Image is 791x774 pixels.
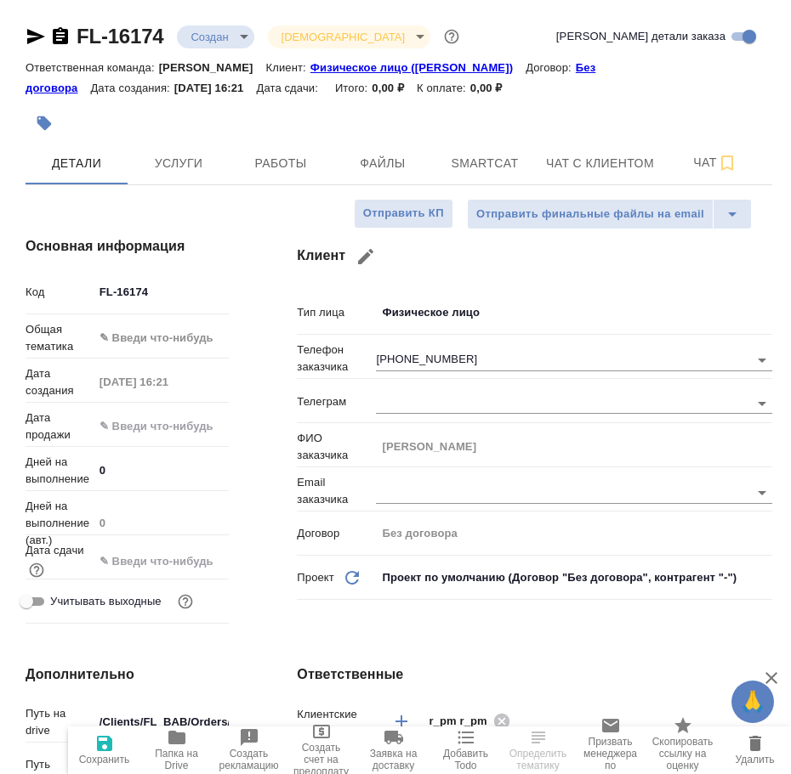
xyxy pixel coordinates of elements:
input: ✎ Введи что-нибудь [94,414,230,438]
p: Проект [297,569,334,586]
h4: Клиент [297,236,772,277]
button: Определить тематику [502,726,574,774]
button: Создан [185,30,233,44]
span: Отправить КП [363,204,444,223]
span: Удалить [736,754,775,766]
a: FL-16174 [77,25,163,48]
span: Файлы [342,153,424,174]
button: Отправить финальные файлы на email [467,199,714,229]
span: Добавить Todo [440,748,492,771]
span: Чат [674,152,756,173]
button: Призвать менеджера по развитию [574,726,646,774]
div: Проект по умолчанию (Договор "Без договора", контрагент "-") [376,563,772,592]
p: Путь на drive [26,705,94,739]
span: Сохранить [79,754,130,766]
span: [PERSON_NAME] детали заказа [556,28,726,45]
button: Добавить тэг [26,105,63,142]
span: 🙏 [738,684,767,720]
input: ✎ Введи что-нибудь [94,458,230,483]
p: Тип лица [297,304,376,321]
p: Клиентские менеджеры [297,706,376,740]
input: ✎ Введи что-нибудь [94,280,230,304]
div: Создан [177,25,253,48]
button: Сохранить [68,726,140,774]
p: 0,00 ₽ [372,82,417,94]
span: Smartcat [444,153,526,174]
button: Добавить Todo [430,726,502,774]
input: ✎ Введи что-нибудь [94,549,230,573]
span: Отправить финальные файлы на email [476,205,704,224]
button: 🙏 [731,681,774,723]
div: ✎ Введи что-нибудь [94,324,248,353]
button: Если добавить услуги и заполнить их объемом, то дата рассчитается автоматически [26,559,48,581]
span: Заявка на доставку [367,748,419,771]
p: Код [26,284,94,301]
span: Определить тематику [509,748,567,771]
span: Создать рекламацию [219,748,279,771]
div: r_pm r_pm [429,710,515,732]
div: Создан [268,25,430,48]
input: Пустое поле [94,511,230,535]
p: Физическое лицо ([PERSON_NAME]) [310,61,526,74]
span: Чат с клиентом [546,153,654,174]
button: Скопировать ссылку для ЯМессенджера [26,26,46,47]
button: Open [750,348,774,372]
p: Договор: [526,61,576,74]
span: Детали [36,153,117,174]
span: r_pm r_pm [429,713,497,730]
p: Договор [297,525,376,542]
p: Ответственная команда: [26,61,159,74]
p: Итого: [335,82,372,94]
a: Физическое лицо ([PERSON_NAME]) [310,59,526,74]
button: Создать счет на предоплату [285,726,357,774]
p: Email заказчика [297,474,376,508]
input: Пустое поле [94,370,230,394]
p: Дней на выполнение [26,454,94,488]
button: Добавить менеджера [381,701,422,742]
div: split button [467,199,752,229]
span: Работы [240,153,322,174]
span: Услуги [138,153,219,174]
button: Open [750,481,774,505]
p: Телеграм [297,393,376,410]
button: Заявка на доставку [357,726,430,774]
button: Создать рекламацию [213,726,285,774]
h4: Дополнительно [26,664,229,685]
button: [DEMOGRAPHIC_DATA] [276,30,410,44]
p: [PERSON_NAME] [159,61,266,74]
p: Общая тематика [26,321,94,355]
p: [DATE] 16:21 [174,82,257,94]
p: Дата продажи [26,410,94,443]
p: Дата создания: [90,82,174,94]
span: Папка на Drive [151,748,202,771]
p: Дата создания [26,365,94,399]
p: Клиент: [266,61,310,74]
p: Дата сдачи: [256,82,322,94]
p: Путь [26,756,94,773]
h4: Основная информация [26,236,229,257]
input: Пустое поле [376,434,772,459]
p: 0,00 ₽ [470,82,515,94]
button: Скопировать ссылку [50,26,71,47]
span: Учитывать выходные [50,593,162,610]
div: ✎ Введи что-нибудь [100,330,227,347]
button: Выбери, если сб и вс нужно считать рабочими днями для выполнения заказа. [174,590,196,613]
button: Отправить КП [354,199,453,229]
h4: Ответственные [297,664,772,685]
button: Open [750,392,774,415]
button: Доп статусы указывают на важность/срочность заказа [441,25,463,48]
div: Физическое лицо [376,298,772,327]
p: Дней на выполнение (авт.) [26,498,94,549]
button: Удалить [719,726,791,774]
button: Скопировать ссылку на оценку заказа [646,726,719,774]
input: ✎ Введи что-нибудь [94,709,230,734]
button: Папка на Drive [140,726,213,774]
p: К оплате: [417,82,470,94]
p: Дата сдачи [26,542,84,559]
p: Телефон заказчика [297,342,376,376]
p: ФИО заказчика [297,430,376,464]
input: Пустое поле [376,521,772,545]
